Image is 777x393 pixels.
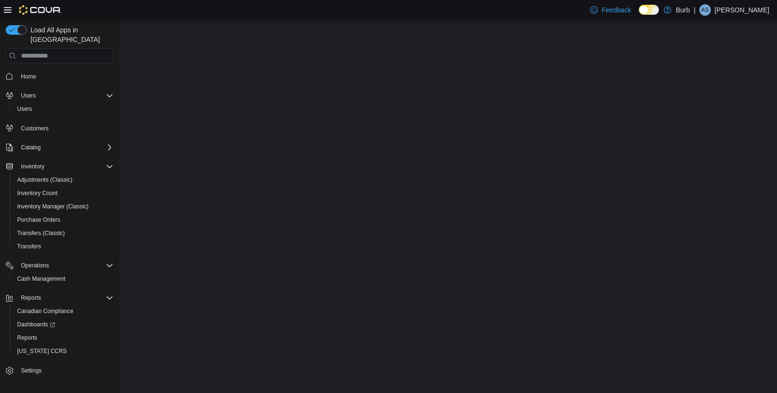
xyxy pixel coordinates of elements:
span: Settings [17,364,113,376]
span: Feedback [602,5,631,15]
span: Users [17,90,113,101]
button: Operations [2,259,117,272]
span: Customers [21,125,49,132]
button: Inventory [2,160,117,173]
a: Dashboards [10,318,117,331]
a: [US_STATE] CCRS [13,345,71,357]
span: Canadian Compliance [13,305,113,317]
a: Canadian Compliance [13,305,77,317]
span: Reports [17,292,113,304]
button: Canadian Compliance [10,305,117,318]
span: Transfers [13,241,113,252]
button: Inventory Manager (Classic) [10,200,117,213]
button: Reports [10,331,117,344]
button: Transfers [10,240,117,253]
button: [US_STATE] CCRS [10,344,117,358]
span: AS [701,4,709,16]
span: Dashboards [13,319,113,330]
button: Inventory Count [10,187,117,200]
a: Inventory Manager (Classic) [13,201,92,212]
span: Customers [17,122,113,134]
p: [PERSON_NAME] [715,4,769,16]
button: Home [2,69,117,83]
span: Adjustments (Classic) [17,176,72,184]
span: [US_STATE] CCRS [17,347,67,355]
span: Catalog [21,144,40,151]
button: Operations [17,260,53,271]
span: Users [17,105,32,113]
span: Users [13,103,113,115]
a: Dashboards [13,319,59,330]
button: Users [2,89,117,102]
input: Dark Mode [639,5,659,15]
button: Customers [2,121,117,135]
button: Purchase Orders [10,213,117,226]
span: Reports [13,332,113,344]
span: Inventory [17,161,113,172]
span: Transfers [17,243,41,250]
span: Inventory Manager (Classic) [17,203,89,210]
span: Purchase Orders [17,216,61,224]
span: Catalog [17,142,113,153]
button: Inventory [17,161,48,172]
button: Reports [17,292,45,304]
span: Inventory Count [17,189,58,197]
img: Cova [19,5,61,15]
button: Catalog [17,142,44,153]
button: Transfers (Classic) [10,226,117,240]
a: Reports [13,332,41,344]
button: Users [10,102,117,116]
div: Alex Specht [699,4,711,16]
a: Home [17,71,40,82]
span: Operations [17,260,113,271]
span: Cash Management [13,273,113,285]
span: Home [17,70,113,82]
button: Settings [2,364,117,377]
span: Settings [21,367,41,374]
p: | [694,4,696,16]
button: Catalog [2,141,117,154]
span: Inventory Manager (Classic) [13,201,113,212]
a: Inventory Count [13,187,61,199]
a: Settings [17,365,45,376]
button: Users [17,90,40,101]
a: Transfers [13,241,45,252]
button: Adjustments (Classic) [10,173,117,187]
a: Feedback [586,0,635,20]
span: Transfers (Classic) [17,229,65,237]
span: Washington CCRS [13,345,113,357]
span: Reports [21,294,41,302]
button: Reports [2,291,117,305]
span: Purchase Orders [13,214,113,226]
span: Transfers (Classic) [13,227,113,239]
span: Home [21,73,36,80]
span: Reports [17,334,37,342]
a: Purchase Orders [13,214,64,226]
span: Operations [21,262,49,269]
span: Dashboards [17,321,55,328]
span: Inventory Count [13,187,113,199]
span: Cash Management [17,275,65,283]
span: Inventory [21,163,44,170]
button: Cash Management [10,272,117,285]
a: Adjustments (Classic) [13,174,76,186]
p: Burb [676,4,690,16]
a: Customers [17,123,52,134]
a: Transfers (Classic) [13,227,69,239]
span: Canadian Compliance [17,307,73,315]
a: Cash Management [13,273,69,285]
span: Users [21,92,36,99]
span: Adjustments (Classic) [13,174,113,186]
a: Users [13,103,36,115]
span: Load All Apps in [GEOGRAPHIC_DATA] [27,25,113,44]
